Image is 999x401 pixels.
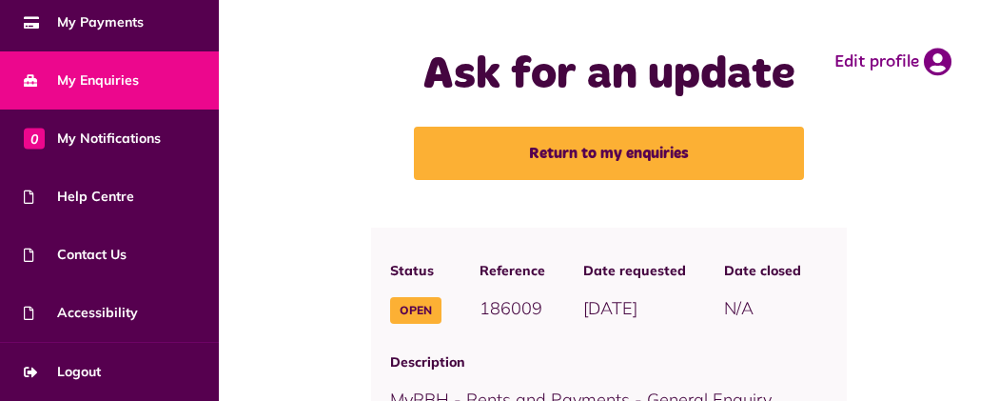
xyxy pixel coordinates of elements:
[24,70,139,90] span: My Enquiries
[24,245,127,265] span: Contact Us
[24,12,144,32] span: My Payments
[724,297,754,319] span: N/A
[583,261,686,281] span: Date requested
[24,187,134,207] span: Help Centre
[24,362,101,382] span: Logout
[24,129,161,149] span: My Notifications
[480,261,545,281] span: Reference
[390,261,441,281] span: Status
[24,128,45,149] span: 0
[583,297,637,319] span: [DATE]
[309,48,909,103] h1: Ask for an update
[390,352,828,372] span: Description
[724,261,801,281] span: Date closed
[24,303,138,323] span: Accessibility
[834,48,951,76] a: Edit profile
[480,297,542,319] span: 186009
[390,297,441,324] span: Open
[414,127,804,180] a: Return to my enquiries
